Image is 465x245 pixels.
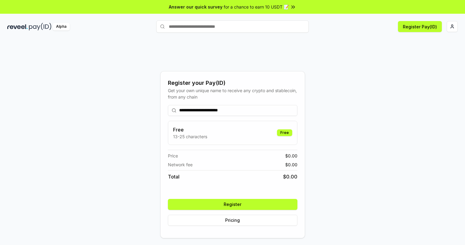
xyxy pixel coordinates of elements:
[29,23,51,31] img: pay_id
[168,199,297,210] button: Register
[168,79,297,87] div: Register your Pay(ID)
[168,215,297,226] button: Pricing
[168,161,193,168] span: Network fee
[173,133,207,140] p: 13-25 characters
[283,173,297,180] span: $ 0.00
[285,161,297,168] span: $ 0.00
[168,87,297,100] div: Get your own unique name to receive any crypto and stablecoin, from any chain
[285,153,297,159] span: $ 0.00
[277,129,292,136] div: Free
[173,126,207,133] h3: Free
[169,4,222,10] span: Answer our quick survey
[168,153,178,159] span: Price
[224,4,289,10] span: for a chance to earn 10 USDT 📝
[53,23,70,31] div: Alpha
[168,173,179,180] span: Total
[7,23,28,31] img: reveel_dark
[398,21,442,32] button: Register Pay(ID)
